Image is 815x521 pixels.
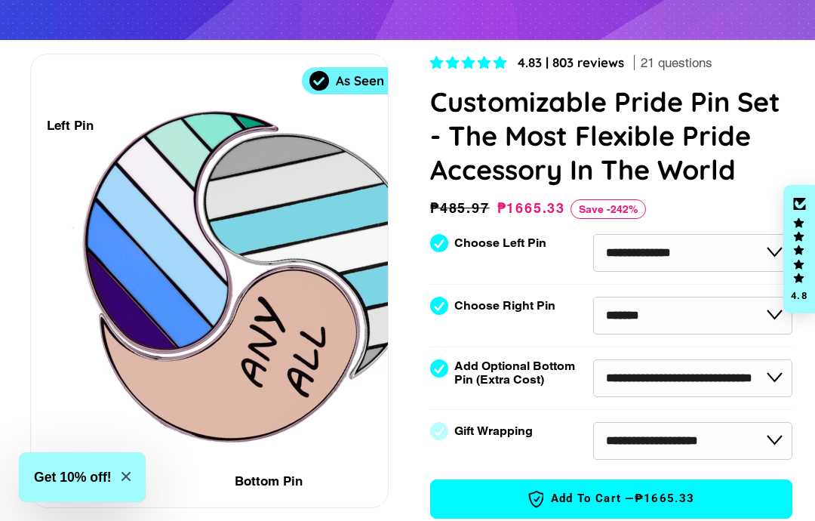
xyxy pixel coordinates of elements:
label: Add Optional Bottom Pin (Extra Cost) [454,359,581,387]
div: 1 / 7 [31,54,388,507]
label: Gift Wrapping [454,424,533,438]
button: Add to Cart —₱1665.33 [430,479,792,519]
div: Click to open Judge.me floating reviews tab [783,185,815,313]
span: ₱1665.33 [635,491,694,507]
div: 4.8 [790,291,808,301]
div: Bottom Pin [235,471,303,492]
div: Left Pin [47,116,94,136]
span: Add to Cart — [454,489,769,509]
